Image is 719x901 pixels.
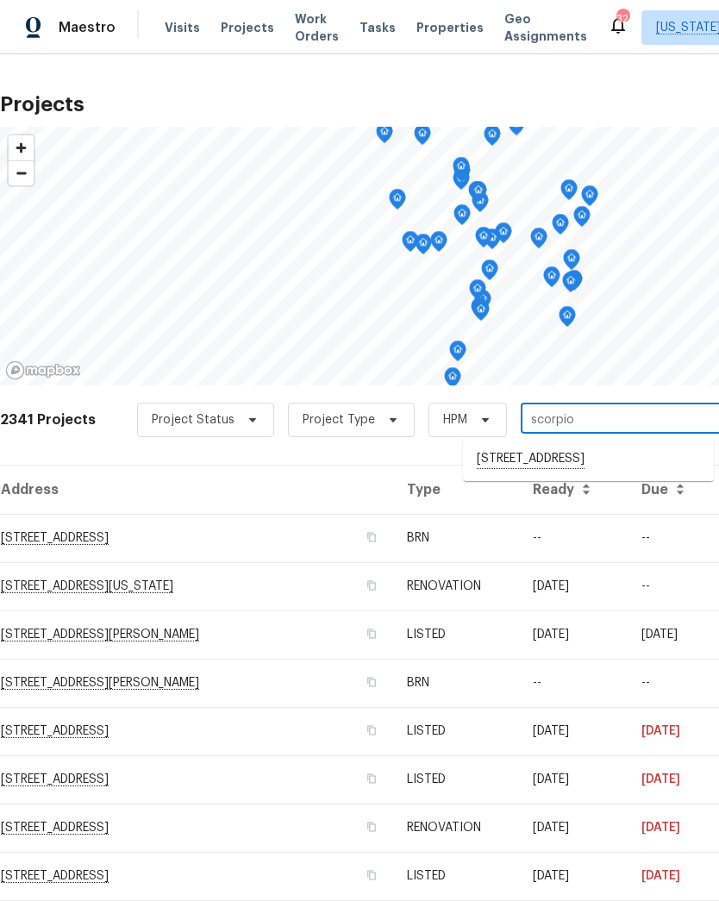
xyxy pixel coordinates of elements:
[393,610,519,659] td: LISTED
[453,204,471,231] div: Map marker
[393,755,519,804] td: LISTED
[165,19,200,36] span: Visits
[444,367,461,394] div: Map marker
[364,578,379,593] button: Copy Address
[519,610,628,659] td: [DATE]
[5,360,81,380] a: Mapbox homepage
[9,160,34,185] button: Zoom out
[9,161,34,185] span: Zoom out
[389,189,406,216] div: Map marker
[393,659,519,707] td: BRN
[364,674,379,690] button: Copy Address
[484,228,501,255] div: Map marker
[562,272,579,298] div: Map marker
[9,135,34,160] button: Zoom in
[628,707,718,755] td: [DATE]
[560,179,578,206] div: Map marker
[628,852,718,900] td: [DATE]
[393,804,519,852] td: RENOVATION
[628,804,718,852] td: [DATE]
[519,804,628,852] td: [DATE]
[519,659,628,707] td: --
[414,124,431,151] div: Map marker
[449,341,466,367] div: Map marker
[416,19,484,36] span: Properties
[221,19,274,36] span: Projects
[628,466,718,514] th: Due
[364,867,379,883] button: Copy Address
[628,562,718,610] td: --
[519,852,628,900] td: [DATE]
[472,300,490,327] div: Map marker
[628,610,718,659] td: [DATE]
[364,771,379,786] button: Copy Address
[393,852,519,900] td: LISTED
[364,626,379,641] button: Copy Address
[581,185,598,212] div: Map marker
[628,659,718,707] td: --
[430,231,447,258] div: Map marker
[470,181,487,208] div: Map marker
[364,723,379,738] button: Copy Address
[508,115,525,141] div: Map marker
[295,10,339,45] span: Work Orders
[628,755,718,804] td: [DATE]
[415,234,432,260] div: Map marker
[530,228,547,254] div: Map marker
[393,562,519,610] td: RENOVATION
[495,222,512,249] div: Map marker
[543,266,560,293] div: Map marker
[364,819,379,835] button: Copy Address
[519,707,628,755] td: [DATE]
[359,22,396,34] span: Tasks
[475,227,492,253] div: Map marker
[402,231,419,258] div: Map marker
[628,514,718,562] td: --
[504,10,587,45] span: Geo Assignments
[573,206,591,233] div: Map marker
[376,122,393,149] div: Map marker
[393,707,519,755] td: LISTED
[469,279,486,306] div: Map marker
[393,466,519,514] th: Type
[443,411,467,429] span: HPM
[303,411,375,429] span: Project Type
[563,249,580,276] div: Map marker
[519,755,628,804] td: [DATE]
[152,411,234,429] span: Project Status
[393,514,519,562] td: BRN
[59,19,116,36] span: Maestro
[521,407,718,434] input: Search projects
[471,297,488,324] div: Map marker
[453,157,470,184] div: Map marker
[616,10,628,28] div: 32
[484,125,501,152] div: Map marker
[364,529,379,545] button: Copy Address
[519,514,628,562] td: --
[559,306,576,333] div: Map marker
[519,466,628,514] th: Ready
[552,214,569,241] div: Map marker
[481,260,498,286] div: Map marker
[519,562,628,610] td: [DATE]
